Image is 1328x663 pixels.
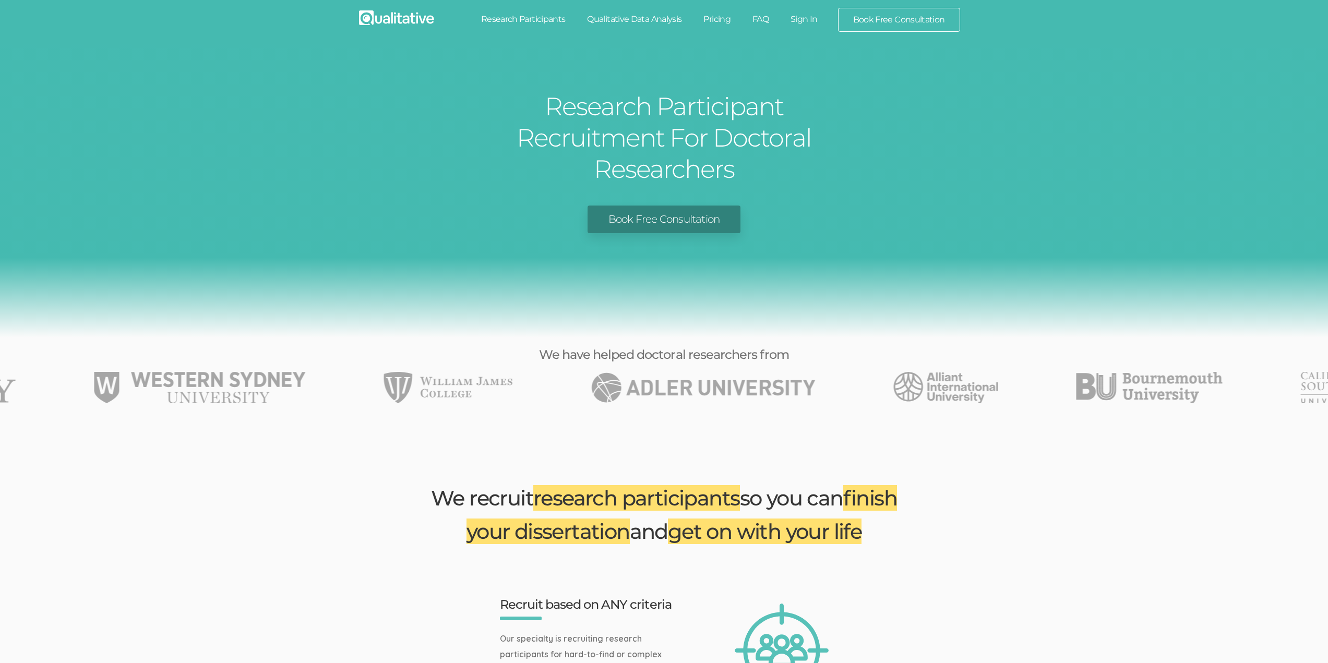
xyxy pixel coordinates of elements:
[894,372,998,403] li: 2 of 49
[1076,372,1223,403] img: Bournemouth University
[94,372,306,403] img: Western Sydney University
[466,485,897,544] span: finish your dissertation
[780,8,829,31] a: Sign In
[414,348,915,361] h3: We have helped doctoral researchers from
[591,372,816,403] img: Adler University
[422,481,907,548] h2: We recruit so you can and
[384,372,513,403] li: 49 of 49
[470,8,577,31] a: Research Participants
[894,372,998,403] img: Alliant International University
[741,8,780,31] a: FAQ
[839,8,960,31] a: Book Free Consultation
[500,598,683,611] h3: Recruit based on ANY criteria
[359,10,434,25] img: Qualitative
[384,372,513,403] img: William James College
[469,91,860,185] h1: Research Participant Recruitment For Doctoral Researchers
[1076,372,1223,403] li: 3 of 49
[692,8,741,31] a: Pricing
[576,8,692,31] a: Qualitative Data Analysis
[591,372,816,403] li: 1 of 49
[588,206,740,233] a: Book Free Consultation
[94,372,306,403] li: 48 of 49
[533,485,739,511] span: research participants
[668,519,862,544] span: get on with your life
